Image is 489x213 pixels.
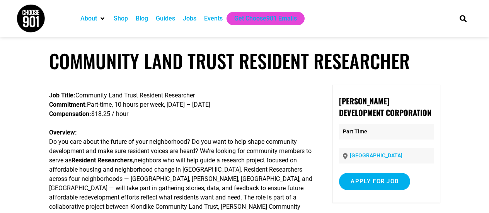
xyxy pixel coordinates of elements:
b: Job Title: [49,92,75,99]
a: About [80,14,97,23]
a: Events [204,14,223,23]
b: Overview: [49,129,77,136]
a: Shop [114,14,128,23]
a: Jobs [183,14,196,23]
b: Commitment: [49,101,87,108]
div: Search [457,12,469,25]
a: Blog [136,14,148,23]
b: Resident Researchers, [72,157,134,164]
a: [GEOGRAPHIC_DATA] [350,152,402,158]
h1: Community Land Trust Resident Researcher [49,49,440,72]
span: neighbors who will help guide a research project focused on affordable housing and neighborhood c... [49,157,297,173]
strong: [PERSON_NAME] Development Corporation [339,95,431,118]
a: Guides [156,14,175,23]
span: Do you care about the future of your neighborhood? Do you want to help shape community developmen... [49,138,312,164]
p: Part Time [339,124,433,140]
b: Compensation: [49,110,91,118]
div: About [77,12,110,25]
span: Part-time, 10 hours per week, [DATE] – [DATE] [87,101,210,108]
span: $18.25 / hour [91,110,128,118]
input: Apply for job [339,173,410,190]
nav: Main nav [77,12,446,25]
span: Community Land Trust Resident Researcher [75,92,195,99]
a: Get Choose901 Emails [234,14,297,23]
